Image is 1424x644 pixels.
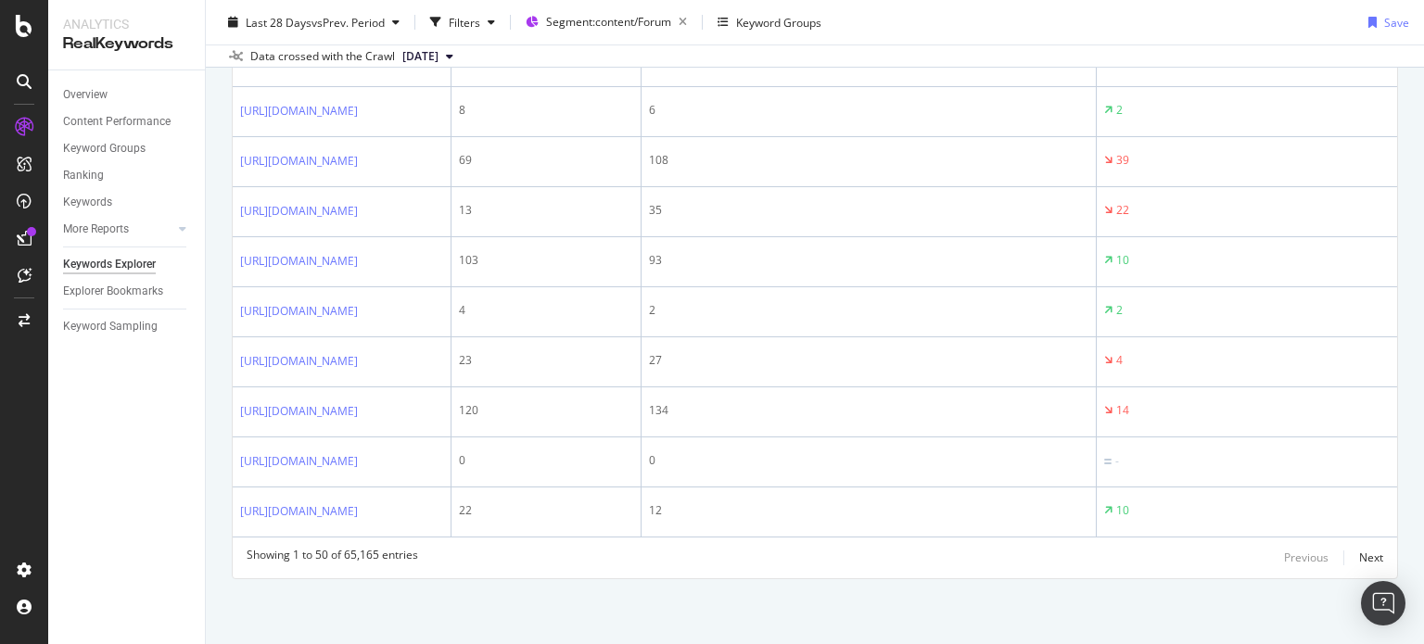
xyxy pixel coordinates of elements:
[240,302,358,321] a: [URL][DOMAIN_NAME]
[710,7,829,37] button: Keyword Groups
[63,220,173,239] a: More Reports
[63,112,192,132] a: Content Performance
[459,452,633,469] div: 0
[63,282,163,301] div: Explorer Bookmarks
[240,402,358,421] a: [URL][DOMAIN_NAME]
[1284,549,1329,565] div: Previous
[459,302,633,319] div: 4
[1116,502,1129,519] div: 10
[1116,302,1123,319] div: 2
[1361,7,1409,37] button: Save
[649,202,1088,219] div: 35
[395,45,461,68] button: [DATE]
[1104,459,1112,464] img: Equal
[221,7,407,37] button: Last 28 DaysvsPrev. Period
[423,7,502,37] button: Filters
[649,352,1088,369] div: 27
[63,139,146,158] div: Keyword Groups
[459,352,633,369] div: 23
[1116,352,1123,369] div: 4
[63,85,108,105] div: Overview
[1284,547,1329,569] button: Previous
[1116,102,1123,119] div: 2
[736,14,821,30] div: Keyword Groups
[649,502,1088,519] div: 12
[1361,581,1405,625] div: Open Intercom Messenger
[1115,453,1119,470] div: -
[402,48,439,65] span: 2025 Aug. 4th
[1116,402,1129,419] div: 14
[63,282,192,301] a: Explorer Bookmarks
[546,14,671,30] span: Segment: content/Forum
[1384,14,1409,30] div: Save
[63,166,192,185] a: Ranking
[63,220,129,239] div: More Reports
[649,102,1088,119] div: 6
[649,252,1088,269] div: 93
[240,502,358,521] a: [URL][DOMAIN_NAME]
[1359,549,1383,565] div: Next
[63,112,171,132] div: Content Performance
[1116,252,1129,269] div: 10
[246,14,311,30] span: Last 28 Days
[649,402,1088,419] div: 134
[63,193,112,212] div: Keywords
[63,15,190,33] div: Analytics
[459,102,633,119] div: 8
[459,502,633,519] div: 22
[459,252,633,269] div: 103
[459,152,633,169] div: 69
[311,14,385,30] span: vs Prev. Period
[240,202,358,221] a: [URL][DOMAIN_NAME]
[1116,152,1129,169] div: 39
[1116,202,1129,219] div: 22
[63,139,192,158] a: Keyword Groups
[63,166,104,185] div: Ranking
[240,352,358,371] a: [URL][DOMAIN_NAME]
[247,547,418,569] div: Showing 1 to 50 of 65,165 entries
[63,255,156,274] div: Keywords Explorer
[459,402,633,419] div: 120
[649,152,1088,169] div: 108
[63,317,192,336] a: Keyword Sampling
[459,202,633,219] div: 13
[63,255,192,274] a: Keywords Explorer
[649,452,1088,469] div: 0
[250,48,395,65] div: Data crossed with the Crawl
[63,85,192,105] a: Overview
[240,252,358,271] a: [URL][DOMAIN_NAME]
[649,302,1088,319] div: 2
[63,33,190,55] div: RealKeywords
[63,193,192,212] a: Keywords
[240,102,358,120] a: [URL][DOMAIN_NAME]
[1359,547,1383,569] button: Next
[240,452,358,471] a: [URL][DOMAIN_NAME]
[449,14,480,30] div: Filters
[518,7,694,37] button: Segment:content/Forum
[63,317,158,336] div: Keyword Sampling
[240,152,358,170] a: [URL][DOMAIN_NAME]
